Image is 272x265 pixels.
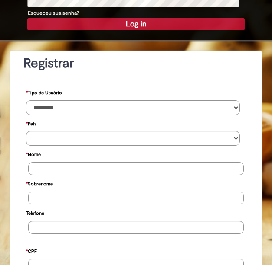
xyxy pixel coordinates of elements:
[28,10,79,16] a: Esqueceu sua senha?
[26,177,53,189] label: Sobrenome
[26,244,37,257] label: CPF
[26,206,44,219] label: Telefone
[26,147,41,160] label: Nome
[27,18,245,30] button: Log in
[26,86,62,98] label: Tipo de Usuário
[23,56,249,70] h1: Registrar
[26,117,36,129] label: País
